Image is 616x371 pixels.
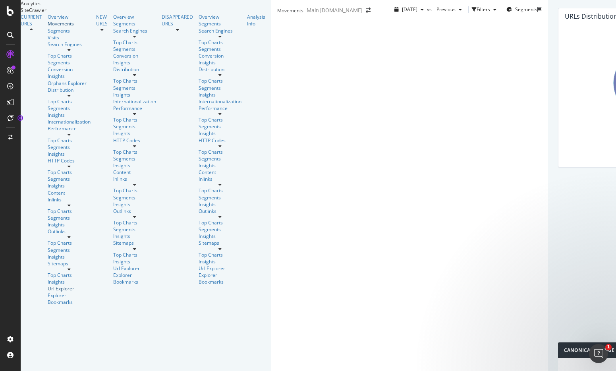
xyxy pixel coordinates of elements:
a: Conversion [113,52,156,59]
div: Analysis Info [247,14,265,27]
a: Orphans Explorer [48,80,91,87]
a: Performance [48,125,91,132]
a: Segments [48,27,91,34]
a: HTTP Codes [199,137,241,144]
div: Explorer Bookmarks [199,272,241,285]
div: Insights [113,201,156,208]
a: Top Charts [113,187,156,194]
div: Visits [48,34,59,41]
div: Top Charts [113,77,156,84]
a: Insights [48,253,91,260]
div: Url Explorer [199,265,241,272]
a: Segments [113,46,156,52]
a: Segments [199,85,241,91]
a: Segments [48,105,91,112]
a: Top Charts [48,98,91,105]
a: Segments [113,226,156,233]
a: Overview [199,14,241,20]
div: Insights [113,130,156,137]
div: Insights [199,162,241,169]
div: Top Charts [199,149,241,155]
a: DISAPPEARED URLS [162,14,193,27]
a: Sitemaps [199,240,241,246]
a: Segments [48,247,91,253]
a: Insights [199,59,241,66]
div: Segments [199,155,241,162]
div: Overview [48,14,91,20]
div: Top Charts [48,208,91,214]
a: Insights [113,59,156,66]
div: Top Charts [199,219,241,226]
div: Distribution [113,66,156,73]
a: Insights [113,258,156,265]
a: Search Engines [48,41,91,48]
a: Distribution [199,66,241,73]
div: Segments [199,123,241,130]
a: Top Charts [199,77,241,84]
span: Segments [515,6,537,13]
a: Search Engines [113,27,156,34]
a: Segments [199,46,241,52]
a: Segments [48,214,91,221]
span: 2025 Jul. 27th [402,6,417,13]
a: Segments [199,20,241,27]
div: Segments [113,123,156,130]
button: Filters [472,3,500,16]
div: Inlinks [48,196,91,203]
div: Distribution [48,87,91,93]
div: HTTP Codes [48,157,91,164]
a: Inlinks [199,176,241,182]
a: Url Explorer [48,285,91,292]
div: Movements [277,7,303,14]
a: Insights [199,258,241,265]
div: Internationalization [199,98,241,105]
a: Outlinks [48,228,91,235]
a: Top Charts [199,251,241,258]
a: Content [199,169,241,176]
div: CURRENT URLS [21,14,42,27]
a: Sitemaps [48,260,91,267]
div: Top Charts [113,39,156,46]
a: Top Charts [199,116,241,123]
a: Insights [48,151,91,157]
div: Explorer Bookmarks [113,272,156,285]
a: Internationalization [113,98,156,105]
div: Top Charts [48,137,91,144]
a: HTTP Codes [113,137,156,144]
div: Insights [199,130,241,137]
a: Insights [48,182,91,189]
a: Performance [199,105,241,112]
a: Insights [113,162,156,169]
div: Top Charts [113,251,156,258]
div: Segments [199,226,241,233]
div: Main [DOMAIN_NAME] [307,6,363,14]
a: Insights [113,91,156,98]
a: NEW URLS [96,14,108,27]
div: Top Charts [199,187,241,194]
a: Url Explorer [113,265,156,272]
a: Insights [199,91,241,98]
a: Top Charts [48,240,91,246]
a: Explorer Bookmarks [48,292,91,305]
div: Insights [48,221,91,228]
div: Segments [113,85,156,91]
